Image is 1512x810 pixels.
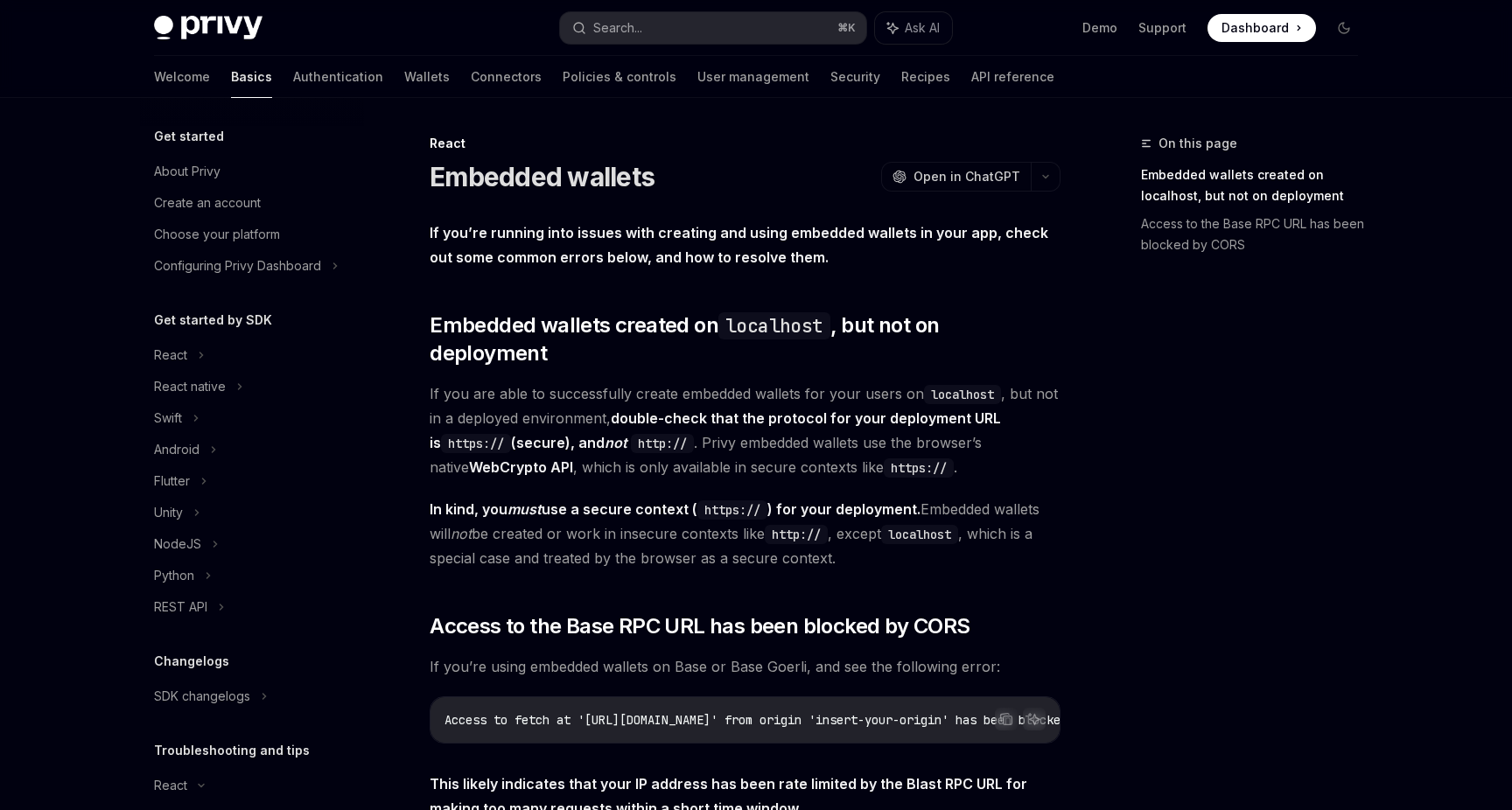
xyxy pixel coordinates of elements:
[430,500,920,518] strong: In kind, you use a secure context ( ) for your deployment.
[154,651,229,672] h5: Changelogs
[881,525,958,544] code: localhost
[605,434,627,451] em: not
[231,56,272,98] a: Basics
[430,409,1001,451] strong: double-check that the protocol for your deployment URL is (secure), and
[154,224,280,245] div: Choose your platform
[154,56,210,98] a: Welcome
[154,471,190,492] div: Flutter
[881,162,1031,192] button: Open in ChatGPT
[924,385,1001,404] code: localhost
[1141,161,1372,210] a: Embedded wallets created on localhost, but not on deployment
[971,56,1054,98] a: API reference
[560,12,866,44] button: Search...⌘K
[901,56,950,98] a: Recipes
[718,312,830,339] code: localhost
[154,408,182,429] div: Swift
[471,56,542,98] a: Connectors
[154,502,183,523] div: Unity
[1082,19,1117,37] a: Demo
[430,224,1048,266] strong: If you’re running into issues with creating and using embedded wallets in your app, check out som...
[1207,14,1316,42] a: Dashboard
[430,497,1060,570] span: Embedded wallets will be created or work in insecure contexts like , except , which is a special ...
[154,686,250,707] div: SDK changelogs
[154,255,321,276] div: Configuring Privy Dashboard
[140,187,364,219] a: Create an account
[837,21,856,35] span: ⌘ K
[1023,708,1046,730] button: Ask AI
[451,525,472,542] em: not
[430,311,1060,367] span: Embedded wallets created on , but not on deployment
[1138,19,1186,37] a: Support
[154,534,201,555] div: NodeJS
[430,381,1060,479] span: If you are able to successfully create embedded wallets for your users on , but not in a deployed...
[1330,14,1358,42] button: Toggle dark mode
[905,19,940,37] span: Ask AI
[404,56,450,98] a: Wallets
[154,775,187,796] div: React
[875,12,952,44] button: Ask AI
[593,17,642,38] div: Search...
[1158,133,1237,154] span: On this page
[631,434,694,453] code: http://
[995,708,1018,730] button: Copy the contents from the code block
[469,458,573,477] a: WebCrypto API
[140,156,364,187] a: About Privy
[444,712,1193,728] span: Access to fetch at '[URL][DOMAIN_NAME]' from origin 'insert-your-origin' has been blocked by CORS...
[765,525,828,544] code: http://
[697,56,809,98] a: User management
[154,439,199,460] div: Android
[293,56,383,98] a: Authentication
[441,434,511,453] code: https://
[154,126,224,147] h5: Get started
[154,16,262,40] img: dark logo
[697,500,767,520] code: https://
[154,192,261,213] div: Create an account
[563,56,676,98] a: Policies & controls
[913,168,1020,185] span: Open in ChatGPT
[154,345,187,366] div: React
[830,56,880,98] a: Security
[154,565,194,586] div: Python
[154,310,272,331] h5: Get started by SDK
[430,135,1060,152] div: React
[154,597,207,618] div: REST API
[154,161,220,182] div: About Privy
[154,740,310,761] h5: Troubleshooting and tips
[1221,19,1289,37] span: Dashboard
[430,612,969,640] span: Access to the Base RPC URL has been blocked by CORS
[140,219,364,250] a: Choose your platform
[154,376,226,397] div: React native
[507,500,542,518] em: must
[884,458,954,478] code: https://
[430,654,1060,679] span: If you’re using embedded wallets on Base or Base Goerli, and see the following error:
[430,161,654,192] h1: Embedded wallets
[1141,210,1372,259] a: Access to the Base RPC URL has been blocked by CORS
